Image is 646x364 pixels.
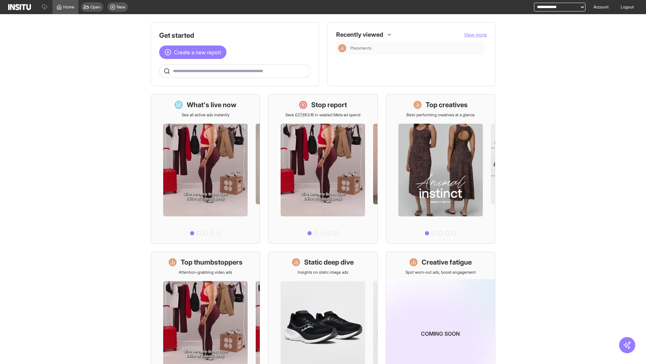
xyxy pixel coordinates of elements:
h1: Stop report [311,100,347,110]
h1: Top thumbstoppers [181,257,243,267]
img: Logo [8,4,31,10]
button: Create a new report [159,45,226,59]
span: Placements [350,45,481,51]
span: Placements [350,45,371,51]
p: Attention-grabbing video ads [179,270,232,275]
span: New [117,4,125,10]
a: What's live nowSee all active ads instantly [151,94,260,244]
span: Open [91,4,101,10]
p: See all active ads instantly [182,112,229,118]
p: Save £27,653.16 in wasted Meta ad spend [285,112,360,118]
h1: Top creatives [426,100,468,110]
a: Stop reportSave £27,653.16 in wasted Meta ad spend [268,94,378,244]
p: Best-performing creatives at a glance [406,112,475,118]
a: Top creativesBest-performing creatives at a glance [386,94,495,244]
p: Insights on static image ads [298,270,348,275]
h1: What's live now [187,100,237,110]
button: View more [464,31,487,38]
div: Insights [338,44,346,52]
span: Home [63,4,74,10]
span: Create a new report [174,48,221,56]
h1: Static deep dive [304,257,354,267]
span: View more [464,32,487,37]
h1: Get started [159,31,311,40]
